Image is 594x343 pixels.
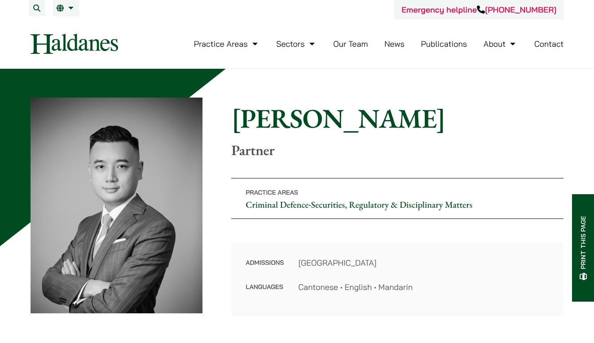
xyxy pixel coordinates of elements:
[246,188,298,196] span: Practice Areas
[231,178,563,219] p: •
[231,102,563,134] h1: [PERSON_NAME]
[421,39,467,49] a: Publications
[276,39,317,49] a: Sectors
[333,39,368,49] a: Our Team
[57,4,76,12] a: EN
[401,4,556,15] a: Emergency helpline[PHONE_NUMBER]
[298,257,549,269] dd: [GEOGRAPHIC_DATA]
[246,199,308,210] a: Criminal Defence
[246,257,284,281] dt: Admissions
[194,39,260,49] a: Practice Areas
[311,199,472,210] a: Securities, Regulatory & Disciplinary Matters
[246,281,284,293] dt: Languages
[231,142,563,159] p: Partner
[484,39,518,49] a: About
[534,39,564,49] a: Contact
[31,34,118,54] img: Logo of Haldanes
[298,281,549,293] dd: Cantonese • English • Mandarin
[384,39,405,49] a: News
